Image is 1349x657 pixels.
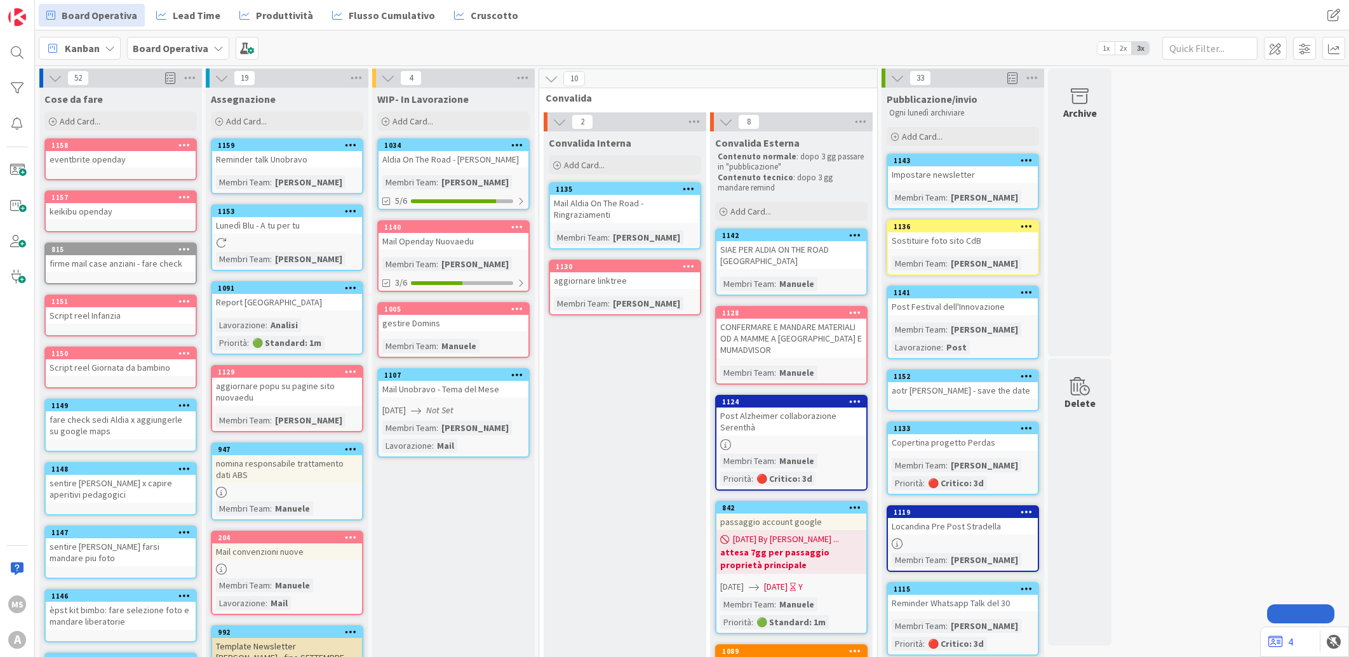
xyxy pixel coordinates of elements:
[211,365,363,432] a: 1129aggiornare popu su pagine sito nuovaeduMembri Team:[PERSON_NAME]
[46,400,196,411] div: 1149
[751,615,753,629] span: :
[234,70,255,86] span: 19
[379,222,528,249] div: 1140Mail Openday Nuovaedu
[550,261,700,289] div: 1130aggiornare linktree
[751,472,753,486] span: :
[720,454,774,468] div: Membri Team
[216,175,270,189] div: Membri Team
[888,583,1038,595] div: 1115
[888,382,1038,399] div: aotr [PERSON_NAME] - save the date
[149,4,228,27] a: Lead Time
[247,336,249,350] span: :
[51,401,196,410] div: 1149
[720,277,774,291] div: Membri Team
[888,371,1038,399] div: 1152aotr [PERSON_NAME] - save the date
[212,217,362,234] div: Lunedì Blu - A tu per tu
[212,532,362,560] div: 204Mail convenzioni nuove
[887,582,1039,656] a: 1115Reminder Whatsapp Talk del 30Membri Team:[PERSON_NAME]Priorità:🔴 Critico: 3d
[212,151,362,168] div: Reminder talk Unobravo
[471,8,518,23] span: Cruscotto
[948,553,1021,567] div: [PERSON_NAME]
[379,140,528,168] div: 1034Aldia On The Road - [PERSON_NAME]
[438,421,512,435] div: [PERSON_NAME]
[379,303,528,331] div: 1005gestire Domins
[1268,634,1293,649] a: 4
[546,91,861,104] span: Convalida
[212,455,362,483] div: nomina responsabile trattamento dati ABS
[46,244,196,272] div: 815firme mail case anziani - fare check
[384,223,528,232] div: 1140
[8,8,26,26] img: Visit kanbanzone.com
[946,553,948,567] span: :
[212,627,362,638] div: 992
[270,175,272,189] span: :
[436,421,438,435] span: :
[892,619,946,633] div: Membri Team
[608,296,610,310] span: :
[888,221,1038,232] div: 1136
[379,369,528,381] div: 1107
[720,472,751,486] div: Priorità
[212,282,362,294] div: 1091
[563,71,585,86] span: 10
[265,318,267,332] span: :
[946,322,948,336] span: :
[554,230,608,244] div: Membri Team
[894,288,1038,297] div: 1141
[212,140,362,168] div: 1159Reminder talk Unobravo
[720,597,774,611] div: Membri Team
[46,527,196,538] div: 1147
[946,256,948,270] span: :
[379,369,528,397] div: 1107Mail Unobravo - Tema del Mese
[1162,37,1258,60] input: Quick Filter...
[941,340,943,354] span: :
[716,307,866,358] div: 1128CONFERMARE E MANDARE MATERIALI OD A MAMME A [GEOGRAPHIC_DATA] E MUMADVISOR
[44,242,197,284] a: 815firme mail case anziani - fare check
[438,257,512,271] div: [PERSON_NAME]
[212,206,362,234] div: 1153Lunedì Blu - A tu per tu
[272,175,346,189] div: [PERSON_NAME]
[432,439,434,453] span: :
[379,233,528,249] div: Mail Openday Nuovaedu
[888,507,1038,518] div: 1119
[44,93,103,105] span: Cose da fare
[426,404,453,416] i: Not Set
[216,252,270,266] div: Membri Team
[892,256,946,270] div: Membri Team
[716,396,866,435] div: 1124Post Alzheimer collaborazione Serenthà
[382,404,406,417] span: [DATE]
[887,369,1039,411] a: 1152aotr [PERSON_NAME] - save the date
[51,349,196,358] div: 1150
[608,230,610,244] span: :
[549,260,701,315] a: 1130aggiornare linktreeMembri Team:[PERSON_NAME]
[384,305,528,314] div: 1005
[894,508,1038,517] div: 1119
[46,140,196,168] div: 1158eventbrite openday
[377,302,530,358] a: 1005gestire DominsMembri Team:Manuele
[774,366,776,380] span: :
[218,533,362,542] div: 204
[887,220,1039,275] a: 1136Sostituire foto sito CdBMembri Team:[PERSON_NAME]
[218,368,362,376] div: 1129
[888,155,1038,166] div: 1143
[550,195,700,223] div: Mail Aldia On The Road - Ringraziamenti
[722,503,866,512] div: 842
[716,319,866,358] div: CONFERMARE E MANDARE MATERIALI OD A MAMME A [GEOGRAPHIC_DATA] E MUMADVISOR
[232,4,321,27] a: Produttività
[46,140,196,151] div: 1158
[395,276,407,289] span: 3/6
[722,397,866,406] div: 1124
[798,580,803,594] div: Y
[716,396,866,408] div: 1124
[212,366,362,378] div: 1129
[948,619,1021,633] div: [PERSON_NAME]
[218,284,362,293] div: 1091
[894,424,1038,433] div: 1133
[610,296,683,310] div: [PERSON_NAME]
[888,423,1038,451] div: 1133Copertina progetto Perdas
[550,183,700,223] div: 1135Mail Aldia On The Road - Ringraziamenti
[894,372,1038,381] div: 1152
[46,296,196,324] div: 1151Script reel Infanzia
[44,138,197,180] a: 1158eventbrite openday
[753,615,829,629] div: 🟢 Standard: 1m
